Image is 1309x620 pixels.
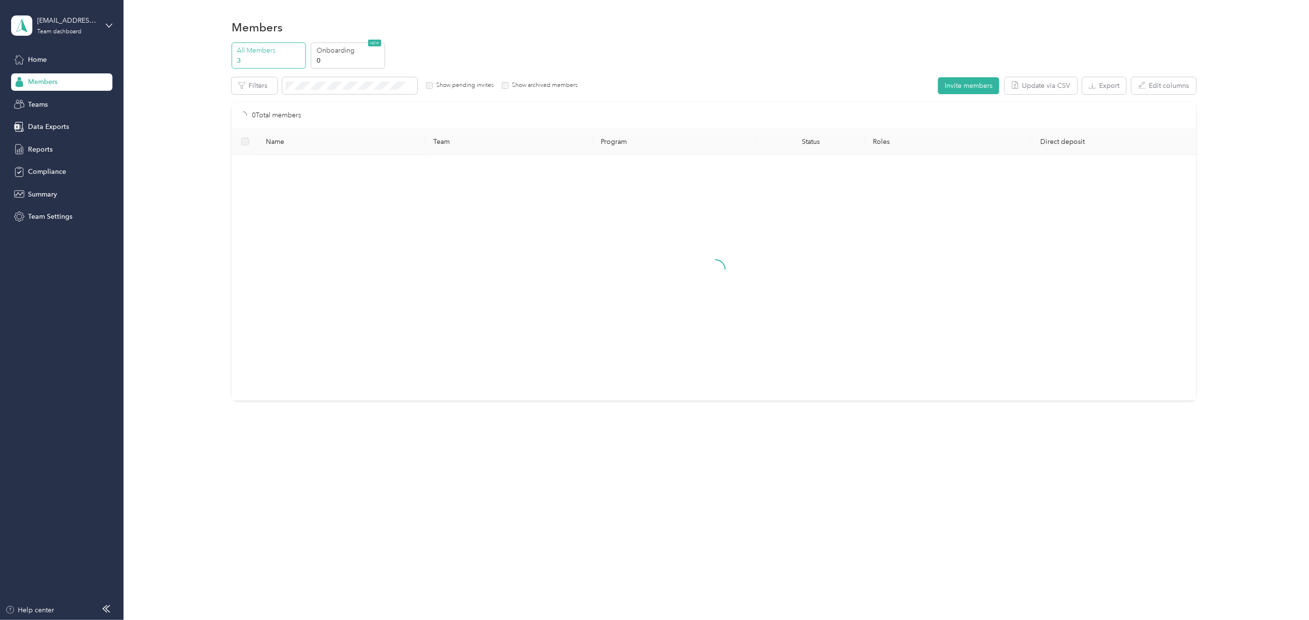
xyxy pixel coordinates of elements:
[1255,566,1309,620] iframe: Everlance-gr Chat Button Frame
[28,167,66,177] span: Compliance
[28,211,72,222] span: Team Settings
[757,128,866,155] th: Status
[368,40,381,46] span: NEW
[258,128,426,155] th: Name
[1082,77,1126,94] button: Export
[232,22,283,32] h1: Members
[237,45,303,56] p: All Members
[1005,77,1077,94] button: Update via CSV
[28,77,57,87] span: Members
[1033,128,1200,155] th: Direct deposit
[28,189,57,199] span: Summary
[5,605,55,615] button: Help center
[28,144,53,155] span: Reports
[37,15,97,26] div: [EMAIL_ADDRESS][DOMAIN_NAME]
[317,45,382,56] p: Onboarding
[252,110,301,121] p: 0 Total members
[28,122,69,132] span: Data Exports
[28,99,48,110] span: Teams
[266,138,418,146] span: Name
[426,128,593,155] th: Team
[433,81,494,90] label: Show pending invites
[317,56,382,66] p: 0
[865,128,1033,155] th: Roles
[28,55,47,65] span: Home
[509,81,578,90] label: Show archived members
[237,56,303,66] p: 3
[593,128,756,155] th: Program
[938,77,999,94] button: Invite members
[232,77,277,94] button: Filters
[1131,77,1196,94] button: Edit columns
[37,29,82,35] div: Team dashboard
